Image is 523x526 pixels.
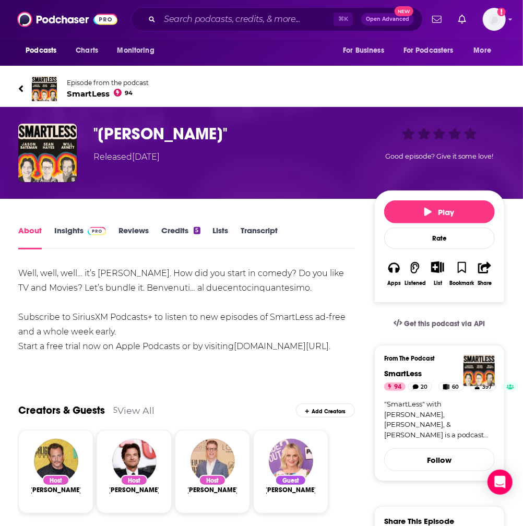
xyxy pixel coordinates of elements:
a: Sean Hayes [186,486,239,494]
div: Released [DATE] [93,151,160,163]
div: Well, well, well… it’s [PERSON_NAME]. How did you start in comedy? Do you like TV and Movies? Let... [18,266,354,354]
a: Show notifications dropdown [454,10,470,28]
span: 94 [125,91,133,95]
button: Show More Button [427,261,448,273]
a: Will Arnett [30,486,82,494]
div: Apps [387,280,401,286]
a: 60 [438,382,463,391]
a: View All [117,405,154,416]
div: Bookmark [449,280,474,286]
span: For Podcasters [403,43,454,58]
span: More [474,43,492,58]
button: open menu [467,41,505,61]
span: Open Advanced [366,17,409,22]
img: SmartLess [32,76,57,101]
span: Episode from the podcast [67,79,149,87]
a: Creators & Guests [18,404,105,417]
button: Follow [384,448,495,471]
img: "Amy Poehler" [18,124,77,182]
button: open menu [110,41,168,61]
span: [PERSON_NAME] [30,486,82,494]
button: Bookmark [449,255,474,293]
a: Charts [69,41,104,61]
a: Get this podcast via API [385,311,494,337]
div: Listened [405,280,426,286]
span: 397 [482,382,492,392]
button: Share [474,255,494,293]
div: Show More ButtonList [426,255,449,293]
button: Listened [404,255,426,293]
button: Play [384,200,495,223]
a: 397 [470,382,496,391]
img: Will Arnett [34,439,78,483]
svg: Add a profile image [497,8,506,16]
div: Share [478,280,492,286]
a: "SmartLess" with [PERSON_NAME], [PERSON_NAME], & [PERSON_NAME] is a podcast that connects and uni... [384,399,495,440]
div: 5 [194,227,200,234]
button: Open AdvancedNew [361,13,414,26]
h3: Share This Episode [384,516,454,526]
a: Jason Bateman [108,486,160,494]
input: Search podcasts, credits, & more... [160,11,334,28]
img: Jason Bateman [112,439,157,483]
button: open menu [336,41,397,61]
div: Add Creators [296,403,354,418]
button: open menu [397,41,469,61]
div: Host [121,475,148,486]
span: Logged in as rowan.sullivan [483,8,506,31]
a: 94 [384,382,406,391]
div: Host [42,475,69,486]
span: 20 [421,382,427,392]
h3: From The Podcast [384,355,486,362]
span: Good episode? Give it some love! [385,152,494,160]
h1: "Amy Poehler" [93,124,370,144]
a: Lists [213,225,229,249]
a: SmartLessEpisode from the podcastSmartLess94 [18,76,505,101]
div: Host [199,475,226,486]
span: [PERSON_NAME] [108,486,160,494]
img: User Profile [483,8,506,31]
img: Podchaser - Follow, Share and Rate Podcasts [17,9,117,29]
a: Reviews [118,225,149,249]
div: List [434,280,442,286]
img: SmartLess [463,355,495,386]
div: 5 [113,405,117,415]
img: Sean Hayes [191,439,235,483]
span: Play [424,207,454,217]
span: Get this podcast via API [405,319,485,328]
img: Podchaser Pro [88,227,106,235]
span: ⌘ K [334,13,353,26]
img: Amy Poehler [269,439,313,483]
button: Show profile menu [483,8,506,31]
div: Search podcasts, credits, & more... [131,7,423,31]
span: New [395,6,413,16]
span: Podcasts [26,43,56,58]
span: Charts [76,43,98,58]
div: Open Intercom Messenger [488,470,513,495]
span: For Business [343,43,384,58]
span: 60 [453,382,459,392]
span: [PERSON_NAME] [265,486,317,494]
a: Amy Poehler [265,486,317,494]
span: SmartLess [67,89,149,99]
button: open menu [18,41,70,61]
a: SmartLess [384,368,422,378]
a: About [18,225,42,249]
a: Transcript [241,225,278,249]
span: [PERSON_NAME] [186,486,239,494]
span: 94 [394,382,401,392]
a: InsightsPodchaser Pro [54,225,106,249]
div: Guest [275,475,306,486]
a: [DOMAIN_NAME][URL] [234,341,329,351]
span: Monitoring [117,43,154,58]
a: Show notifications dropdown [428,10,446,28]
button: Apps [384,255,404,293]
